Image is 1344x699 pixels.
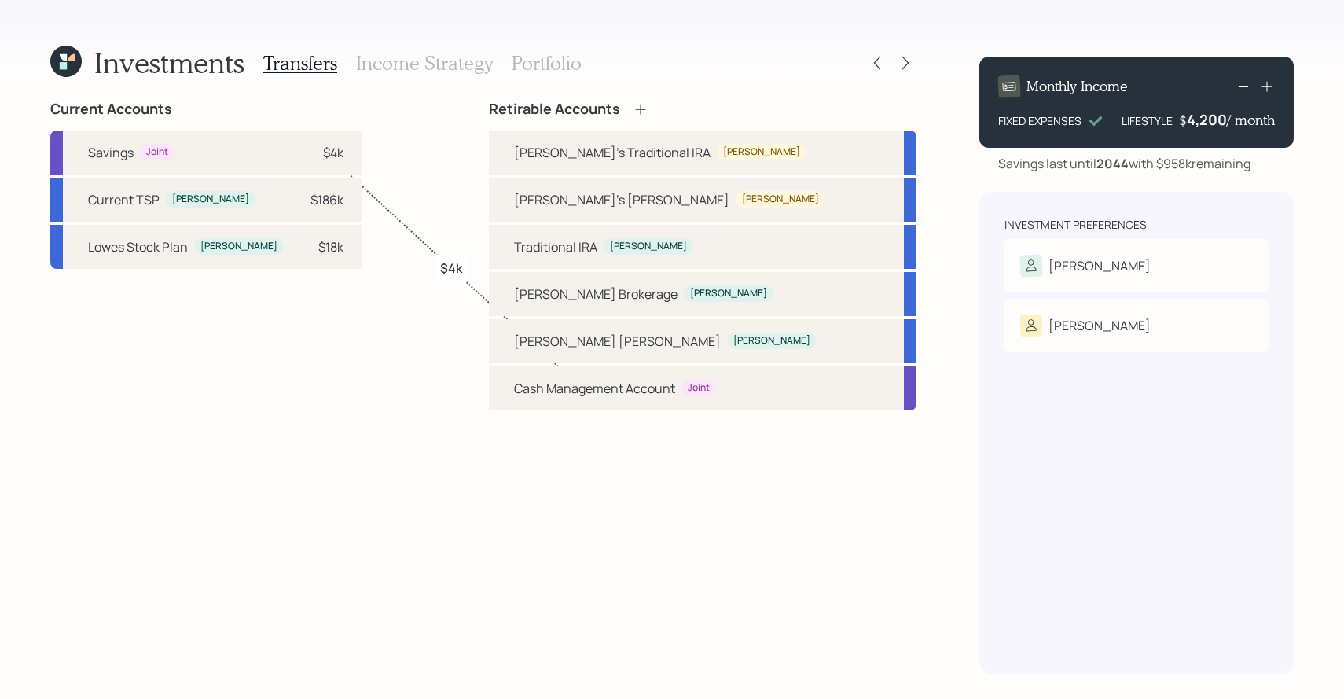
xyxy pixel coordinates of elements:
[318,237,343,256] div: $18k
[1048,316,1151,335] div: [PERSON_NAME]
[200,240,277,253] div: [PERSON_NAME]
[742,193,819,206] div: [PERSON_NAME]
[998,154,1250,173] div: Savings last until with $958k remaining
[1004,217,1147,233] div: Investment Preferences
[1227,112,1275,129] h4: / month
[440,259,462,276] label: $4k
[323,143,343,162] div: $4k
[514,190,729,209] div: [PERSON_NAME]'s [PERSON_NAME]
[310,190,343,209] div: $186k
[356,52,493,75] h3: Income Strategy
[514,143,711,162] div: [PERSON_NAME]'s Traditional IRA
[690,287,767,300] div: [PERSON_NAME]
[688,381,710,395] div: Joint
[263,52,337,75] h3: Transfers
[172,193,249,206] div: [PERSON_NAME]
[998,112,1081,129] div: FIXED EXPENSES
[514,285,678,304] div: [PERSON_NAME] Brokerage
[489,101,620,118] h4: Retirable Accounts
[146,145,168,159] div: Joint
[514,379,675,398] div: Cash Management Account
[1048,256,1151,275] div: [PERSON_NAME]
[50,101,172,118] h4: Current Accounts
[723,145,800,159] div: [PERSON_NAME]
[88,237,188,256] div: Lowes Stock Plan
[1187,110,1227,129] div: 4,200
[1179,112,1187,129] h4: $
[514,237,597,256] div: Traditional IRA
[610,240,687,253] div: [PERSON_NAME]
[1122,112,1173,129] div: LIFESTYLE
[1096,155,1129,172] b: 2044
[88,143,134,162] div: Savings
[512,52,582,75] h3: Portfolio
[94,46,244,79] h1: Investments
[733,334,810,348] div: [PERSON_NAME]
[88,190,160,209] div: Current TSP
[514,332,721,351] div: [PERSON_NAME] [PERSON_NAME]
[1026,78,1128,95] h4: Monthly Income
